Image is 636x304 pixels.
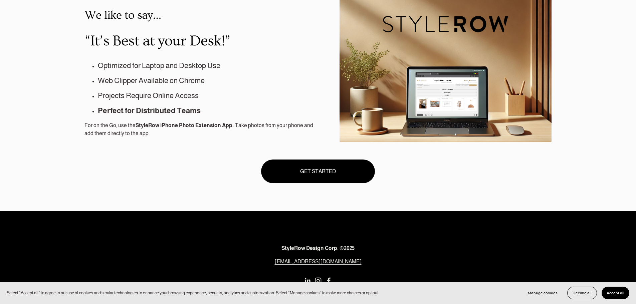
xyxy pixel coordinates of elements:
a: [EMAIL_ADDRESS][DOMAIN_NAME] [275,258,362,266]
p: Web Clipper Available on Chrome [98,75,316,86]
strong: StyleRow iPhone Photo Extension App [136,122,232,128]
a: GET STARTED [261,160,375,183]
p: Projects Require Online Access [98,90,316,101]
strong: Perfect for Distributed Teams [98,106,201,115]
p: Select “Accept all” to agree to our use of cookies and similar technologies to enhance your brows... [7,290,380,296]
button: Decline all [567,287,597,299]
p: Optimized for Laptop and Desktop Use [98,60,316,71]
span: Manage cookies [528,291,558,295]
span: Decline all [573,291,592,295]
a: Instagram [315,277,322,284]
a: LinkedIn [304,277,311,284]
p: For on the Go, use the - Take photos from your phone and add them directly to the app. [84,121,316,137]
a: Facebook [326,277,332,284]
h2: “It’s Best at your Desk!” [84,33,316,49]
button: Manage cookies [523,287,563,299]
strong: StyleRow Design Corp. ©2025 [281,245,355,251]
button: Accept all [602,287,629,299]
h3: We like to say… [84,9,316,22]
span: Accept all [607,291,624,295]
